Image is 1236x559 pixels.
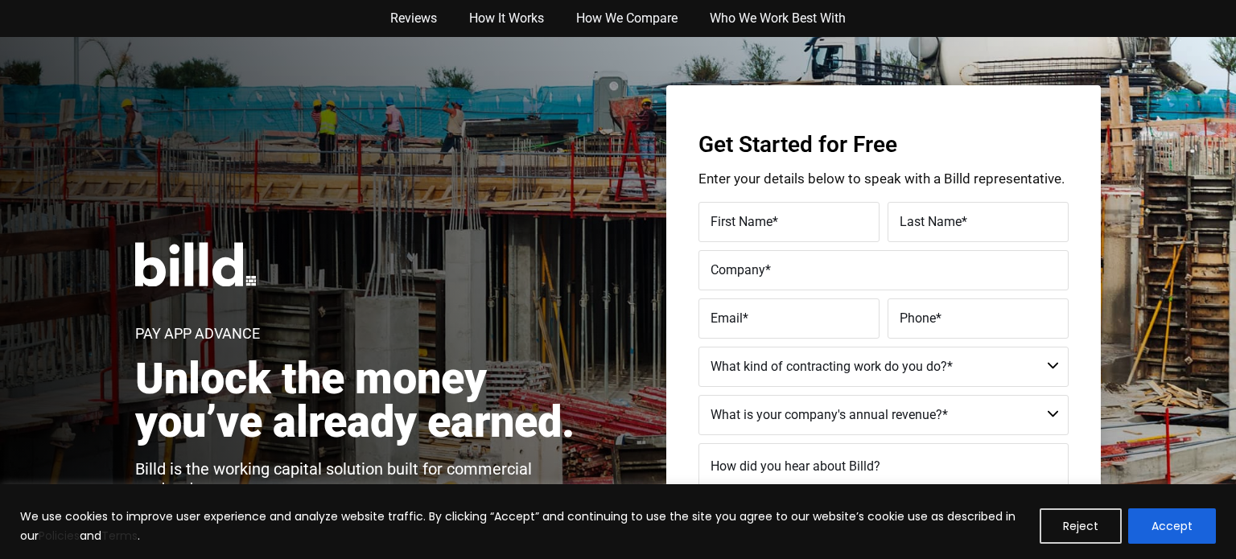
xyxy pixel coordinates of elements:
a: Terms [101,528,138,544]
span: First Name [711,214,772,229]
h3: Get Started for Free [698,134,1069,156]
span: Phone [900,310,936,326]
p: Billd is the working capital solution built for commercial contractors. [135,460,591,497]
h1: Pay App Advance [135,327,260,341]
h2: Unlock the money you’ve already earned. [135,357,591,444]
span: Company [711,262,765,277]
button: Reject [1040,508,1122,544]
p: We use cookies to improve user experience and analyze website traffic. By clicking “Accept” and c... [20,507,1028,545]
button: Accept [1128,508,1216,544]
span: Email [711,310,743,326]
a: Policies [39,528,80,544]
span: How did you hear about Billd? [711,458,880,474]
span: Last Name [900,214,962,229]
p: Enter your details below to speak with a Billd representative. [698,172,1069,186]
